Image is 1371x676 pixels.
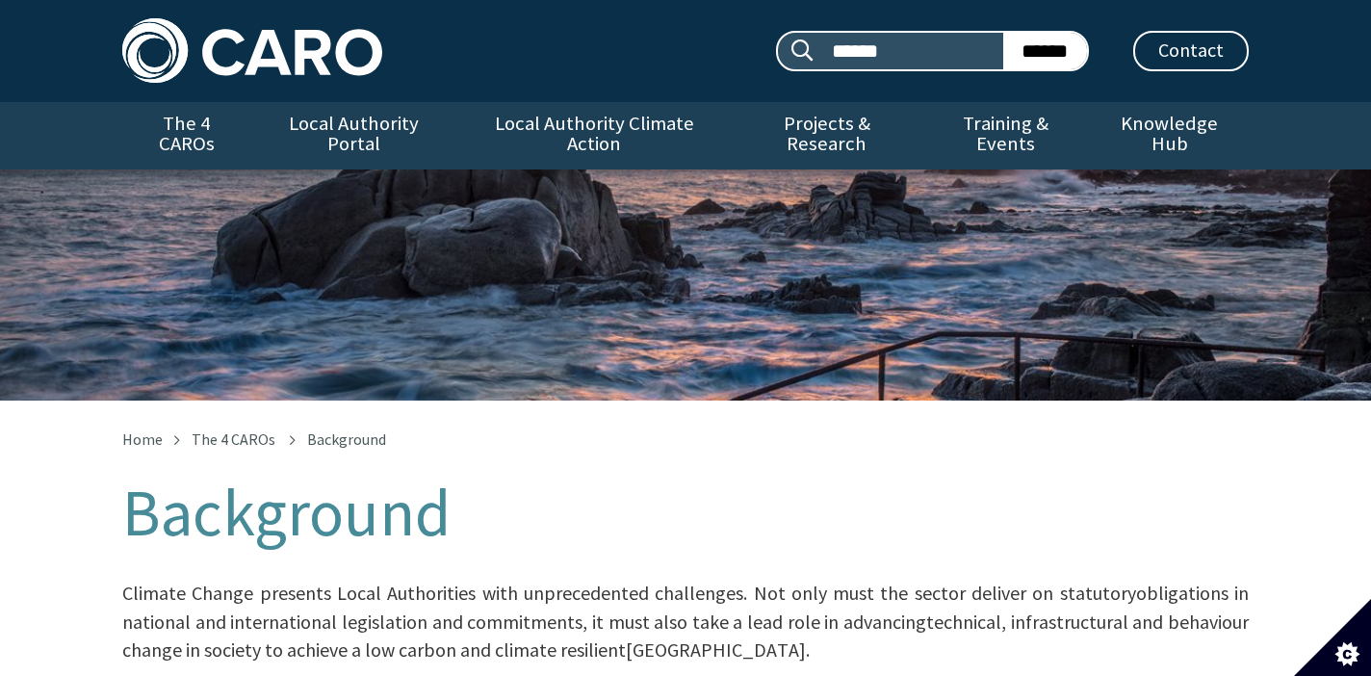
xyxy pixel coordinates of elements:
h1: Background [122,478,1249,549]
a: Local Authority Portal [250,102,456,169]
a: The 4 CAROs [122,102,250,169]
img: Caro logo [122,18,382,83]
span: Background [307,429,386,449]
button: Set cookie preferences [1294,599,1371,676]
span: technical, infrastructural and behaviour change in society to achieve a low carbon and climate re... [122,609,1249,661]
a: The 4 CAROs [192,429,275,449]
a: Local Authority Climate Action [456,102,731,169]
a: Knowledge Hub [1091,102,1249,169]
a: Home [122,429,163,449]
span: Climate Change presents Local Authorities with unprecedented challenges. Not only must the sector... [122,581,1136,605]
a: Contact [1133,31,1249,71]
a: Projects & Research [732,102,922,169]
span: ​ [122,593,1249,659]
span: [GEOGRAPHIC_DATA]. [626,637,810,662]
a: Training & Events [921,102,1090,169]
